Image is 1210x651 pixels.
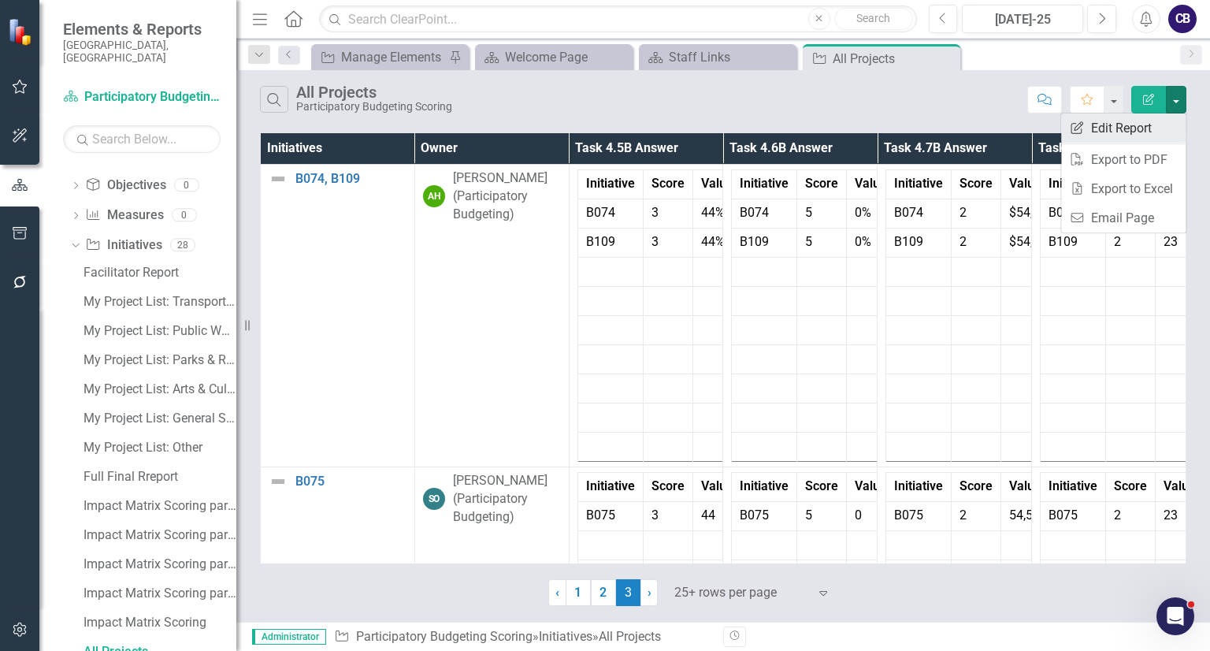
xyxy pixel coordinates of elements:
[1061,113,1186,143] a: Edit Report
[797,501,847,530] td: 5
[84,586,236,601] div: Impact Matrix Scoring part 2
[643,501,692,530] td: 3
[84,557,236,571] div: Impact Matrix Scoring part 3 - redistribute owners for A and B ones
[84,616,236,630] div: Impact Matrix Scoring
[643,47,792,67] a: Staff Links
[295,474,406,489] a: B075
[1106,501,1156,530] td: 2
[878,164,1032,467] td: Double-Click to Edit
[1168,5,1197,33] button: CB
[84,382,236,396] div: My Project List: Arts & Culture
[296,84,452,101] div: All Projects
[84,266,236,280] div: Facilitator Report
[453,472,561,526] div: [PERSON_NAME] (Participatory Budgeting)
[296,101,452,113] div: Participatory Budgeting Scoring
[856,12,890,24] span: Search
[63,88,221,106] a: Participatory Budgeting Scoring
[894,176,943,191] strong: Initiative
[732,199,797,228] td: B074
[701,478,733,493] strong: Value
[732,501,797,530] td: B075
[1032,164,1186,467] td: Double-Click to Edit
[692,199,741,228] td: 44%
[555,585,559,600] span: ‹
[701,176,733,191] strong: Value
[797,228,847,257] td: 5
[586,478,635,493] strong: Initiative
[566,579,591,606] a: 1
[1156,597,1194,635] iframe: Intercom live chat
[1041,228,1106,257] td: B109
[1049,176,1097,191] strong: Initiative
[1114,478,1147,493] strong: Score
[1061,203,1186,232] a: Email Page
[952,199,1001,228] td: 2
[1106,228,1156,257] td: 2
[84,295,236,309] div: My Project List: Transportation
[80,610,236,635] a: Impact Matrix Scoring
[1061,174,1186,203] a: Export to Excel
[479,47,629,67] a: Welcome Page
[1049,478,1097,493] strong: Initiative
[1001,199,1063,228] td: $54,543
[80,348,236,373] a: My Project List: Parks & Recreation
[669,47,792,67] div: Staff Links
[80,581,236,606] a: Impact Matrix Scoring part 2
[341,47,445,67] div: Manage Elements
[648,585,651,600] span: ›
[453,169,561,224] div: [PERSON_NAME] (Participatory Budgeting)
[723,164,878,467] td: Double-Click to Edit
[805,176,838,191] strong: Score
[1001,501,1056,530] td: 54,543
[847,501,896,530] td: 0
[577,228,643,257] td: B109
[80,406,236,431] a: My Project List: General Services
[539,629,592,644] a: Initiatives
[84,499,236,513] div: Impact Matrix Scoring part 1
[643,228,692,257] td: 3
[1061,145,1186,174] a: Export to PDF
[847,199,896,228] td: 0%
[63,20,221,39] span: Elements & Reports
[569,164,723,467] td: Double-Click to Edit
[797,199,847,228] td: 5
[805,478,838,493] strong: Score
[834,8,913,30] button: Search
[252,629,326,645] span: Administrator
[174,179,199,192] div: 0
[80,464,236,489] a: Full Final Rreport
[1001,228,1063,257] td: $54,543
[315,47,445,67] a: Manage Elements
[692,228,741,257] td: 44%
[959,478,993,493] strong: Score
[692,501,741,530] td: 44
[85,177,165,195] a: Objectives
[740,176,789,191] strong: Initiative
[959,176,993,191] strong: Score
[80,552,236,577] a: Impact Matrix Scoring part 3 - redistribute owners for A and B ones
[80,318,236,344] a: My Project List: Public Works
[63,125,221,153] input: Search Below...
[732,228,797,257] td: B109
[1009,176,1041,191] strong: Value
[1164,478,1196,493] strong: Value
[1156,228,1204,257] td: 23
[414,164,569,467] td: Double-Click to Edit
[261,164,415,467] td: Double-Click to Edit Right Click for Context Menu
[847,228,896,257] td: 0%
[80,435,236,460] a: My Project List: Other
[952,228,1001,257] td: 2
[505,47,629,67] div: Welcome Page
[84,353,236,367] div: My Project List: Parks & Recreation
[295,172,406,186] a: B074, B109
[334,628,711,646] div: » »
[84,441,236,455] div: My Project List: Other
[855,176,887,191] strong: Value
[577,199,643,228] td: B074
[84,470,236,484] div: Full Final Rreport
[80,289,236,314] a: My Project List: Transportation
[84,411,236,426] div: My Project List: General Services
[423,185,445,207] div: AH
[269,472,288,491] img: Not Defined
[599,629,661,644] div: All Projects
